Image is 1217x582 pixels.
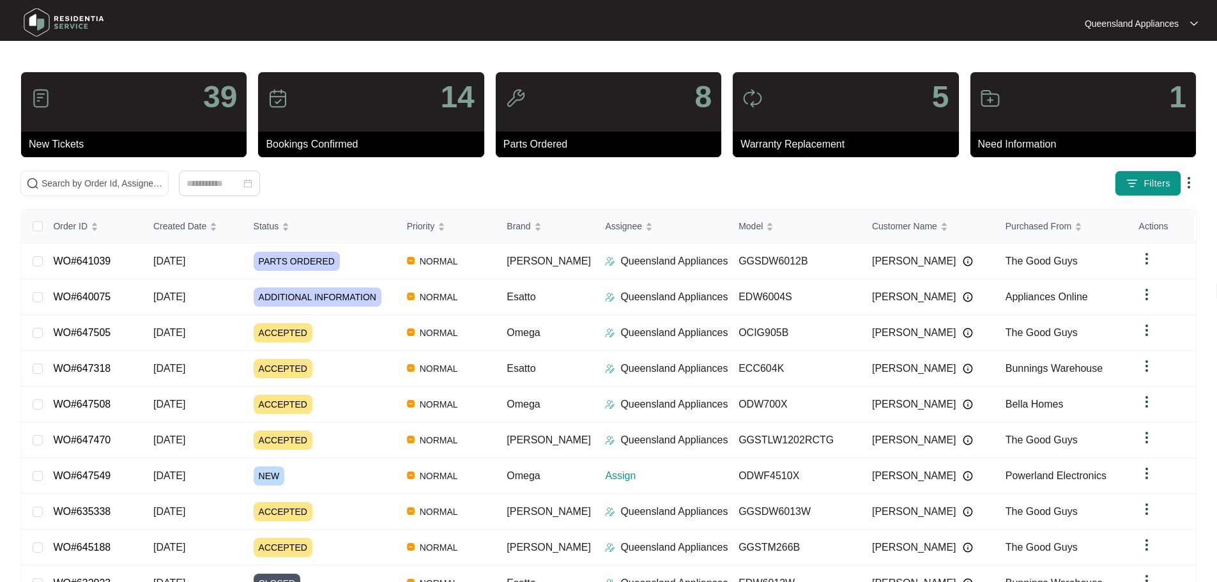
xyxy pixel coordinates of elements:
[53,506,111,517] a: WO#635338
[1006,399,1064,410] span: Bella Homes
[266,137,484,152] p: Bookings Confirmed
[415,468,463,484] span: NORMAL
[620,289,728,305] p: Queensland Appliances
[153,434,185,445] span: [DATE]
[415,254,463,269] span: NORMAL
[507,434,591,445] span: [PERSON_NAME]
[728,494,862,530] td: GGSDW6013W
[153,470,185,481] span: [DATE]
[507,470,540,481] span: Omega
[505,88,526,109] img: icon
[728,458,862,494] td: ODWF4510X
[254,431,312,450] span: ACCEPTED
[53,327,111,338] a: WO#647505
[963,256,973,266] img: Info icon
[620,504,728,519] p: Queensland Appliances
[605,292,615,302] img: Assigner Icon
[872,468,956,484] span: [PERSON_NAME]
[605,328,615,338] img: Assigner Icon
[407,257,415,264] img: Vercel Logo
[507,363,535,374] span: Esatto
[507,219,530,233] span: Brand
[932,82,949,112] p: 5
[440,82,474,112] p: 14
[605,364,615,374] img: Assigner Icon
[496,210,595,243] th: Brand
[620,325,728,341] p: Queensland Appliances
[620,540,728,555] p: Queensland Appliances
[978,137,1196,152] p: Need Information
[507,399,540,410] span: Omega
[53,291,111,302] a: WO#640075
[872,361,956,376] span: [PERSON_NAME]
[407,293,415,300] img: Vercel Logo
[728,210,862,243] th: Model
[254,287,381,307] span: ADDITIONAL INFORMATION
[605,256,615,266] img: Assigner Icon
[43,210,143,243] th: Order ID
[995,210,1129,243] th: Purchased From
[1006,470,1106,481] span: Powerland Electronics
[963,292,973,302] img: Info icon
[605,399,615,410] img: Assigner Icon
[254,219,279,233] span: Status
[1144,177,1170,190] span: Filters
[254,466,285,486] span: NEW
[254,395,312,414] span: ACCEPTED
[1139,323,1154,338] img: dropdown arrow
[1139,502,1154,517] img: dropdown arrow
[415,289,463,305] span: NORMAL
[862,210,995,243] th: Customer Name
[605,219,642,233] span: Assignee
[605,507,615,517] img: Assigner Icon
[872,325,956,341] span: [PERSON_NAME]
[1006,327,1078,338] span: The Good Guys
[605,468,728,484] p: Assign
[507,506,591,517] span: [PERSON_NAME]
[507,542,591,553] span: [PERSON_NAME]
[29,137,247,152] p: New Tickets
[605,435,615,445] img: Assigner Icon
[53,363,111,374] a: WO#647318
[872,219,937,233] span: Customer Name
[728,243,862,279] td: GGSDW6012B
[254,252,340,271] span: PARTS ORDERED
[153,363,185,374] span: [DATE]
[153,506,185,517] span: [DATE]
[742,88,763,109] img: icon
[1126,177,1138,190] img: filter icon
[728,422,862,458] td: GGSTLW1202RCTG
[728,530,862,565] td: GGSTM266B
[1139,394,1154,410] img: dropdown arrow
[1006,363,1103,374] span: Bunnings Warehouse
[254,538,312,557] span: ACCEPTED
[407,364,415,372] img: Vercel Logo
[1006,291,1088,302] span: Appliances Online
[243,210,397,243] th: Status
[872,397,956,412] span: [PERSON_NAME]
[415,540,463,555] span: NORMAL
[728,315,862,351] td: OCIG905B
[254,323,312,342] span: ACCEPTED
[728,351,862,387] td: ECC604K
[620,254,728,269] p: Queensland Appliances
[31,88,51,109] img: icon
[605,542,615,553] img: Assigner Icon
[1085,17,1179,30] p: Queensland Appliances
[728,279,862,315] td: EDW6004S
[507,291,535,302] span: Esatto
[53,256,111,266] a: WO#641039
[872,254,956,269] span: [PERSON_NAME]
[1006,434,1078,445] span: The Good Guys
[415,504,463,519] span: NORMAL
[739,219,763,233] span: Model
[740,137,958,152] p: Warranty Replacement
[963,399,973,410] img: Info icon
[980,88,1000,109] img: icon
[153,327,185,338] span: [DATE]
[42,176,163,190] input: Search by Order Id, Assignee Name, Customer Name, Brand and Model
[407,543,415,551] img: Vercel Logo
[53,542,111,553] a: WO#645188
[153,219,206,233] span: Created Date
[407,471,415,479] img: Vercel Logo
